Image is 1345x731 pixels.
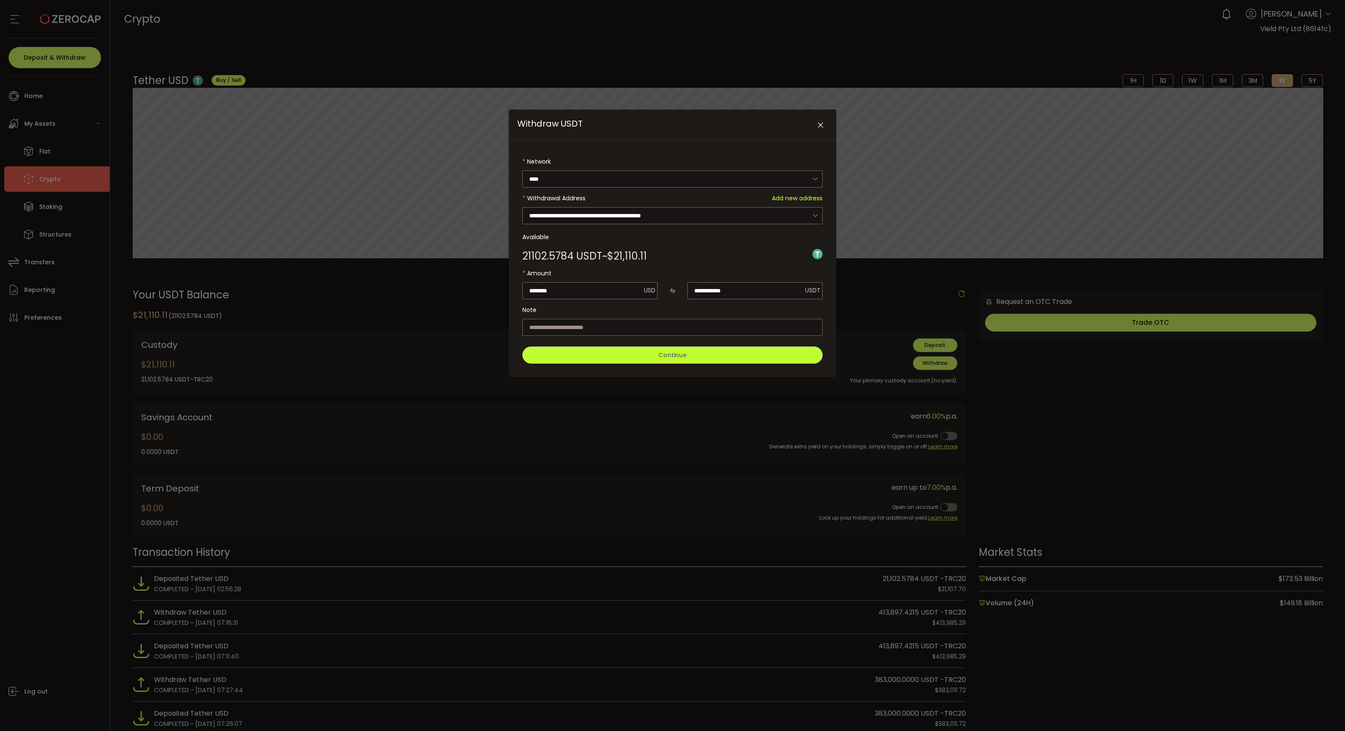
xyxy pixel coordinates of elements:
span: $21,110.11 [607,251,647,261]
iframe: Chat Widget [1302,690,1345,731]
div: ~ [522,251,647,261]
label: Available [522,228,823,246]
button: Continue [522,347,823,364]
span: Continue [658,351,687,359]
button: Close [813,118,828,133]
label: Amount [522,265,823,282]
span: USD [644,286,655,295]
span: USDT [805,286,820,295]
span: Add new address [772,190,823,207]
span: Withdraw USDT [517,118,583,130]
label: Note [522,301,823,318]
div: Withdraw USDT [509,110,836,377]
label: Network [522,153,823,170]
span: 21102.5784 USDT [522,251,602,261]
span: Withdrawal Address [527,194,586,202]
